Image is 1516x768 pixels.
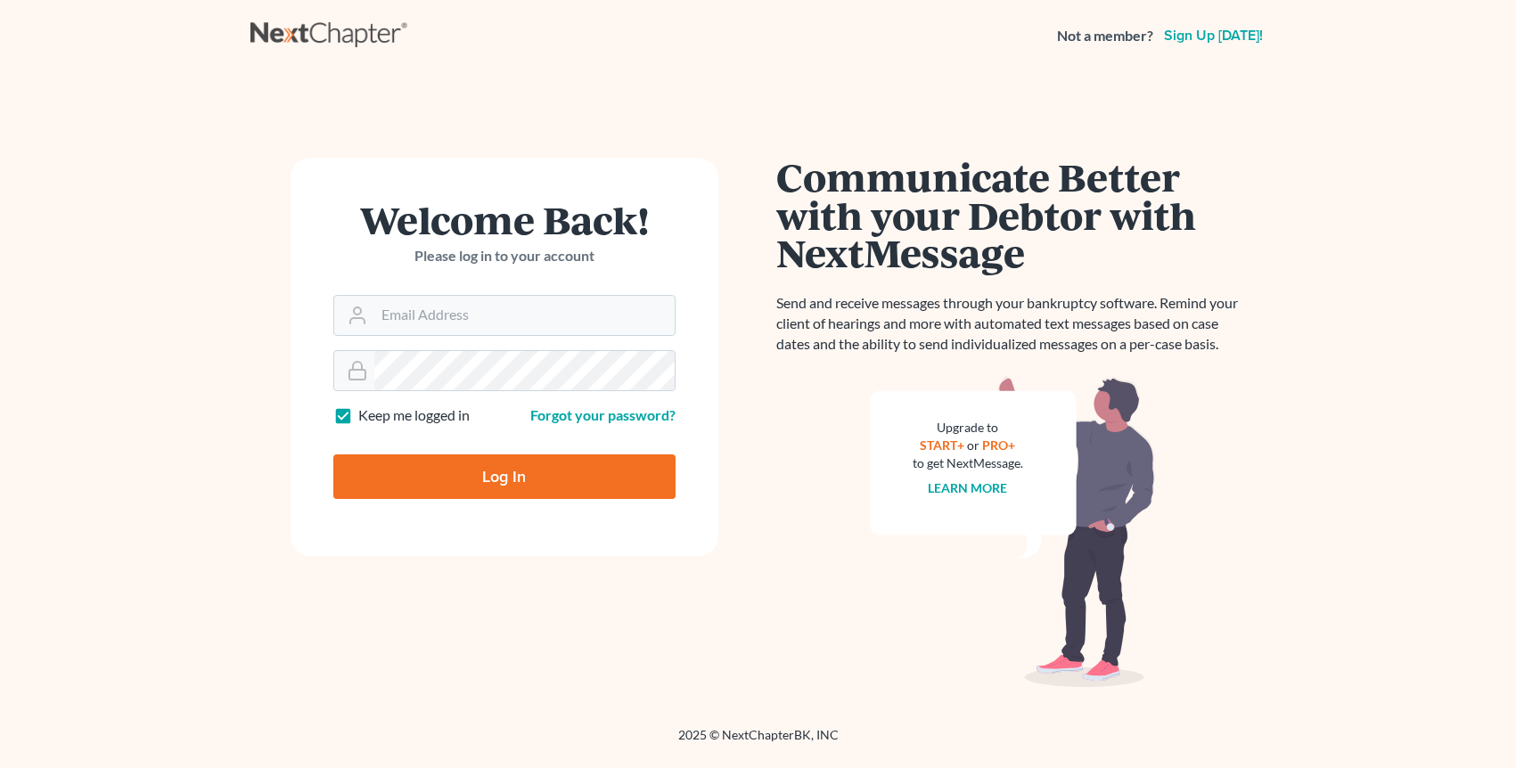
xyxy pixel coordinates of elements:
[928,480,1007,495] a: Learn more
[913,419,1023,437] div: Upgrade to
[358,405,470,426] label: Keep me logged in
[982,437,1015,453] a: PRO+
[913,454,1023,472] div: to get NextMessage.
[333,200,676,239] h1: Welcome Back!
[1160,29,1266,43] a: Sign up [DATE]!
[776,293,1249,355] p: Send and receive messages through your bankruptcy software. Remind your client of hearings and mo...
[870,376,1155,688] img: nextmessage_bg-59042aed3d76b12b5cd301f8e5b87938c9018125f34e5fa2b7a6b67550977c72.svg
[530,406,676,423] a: Forgot your password?
[920,437,964,453] a: START+
[333,246,676,266] p: Please log in to your account
[250,726,1266,758] div: 2025 © NextChapterBK, INC
[1057,26,1153,46] strong: Not a member?
[967,437,979,453] span: or
[374,296,675,335] input: Email Address
[776,158,1249,272] h1: Communicate Better with your Debtor with NextMessage
[333,454,676,499] input: Log In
